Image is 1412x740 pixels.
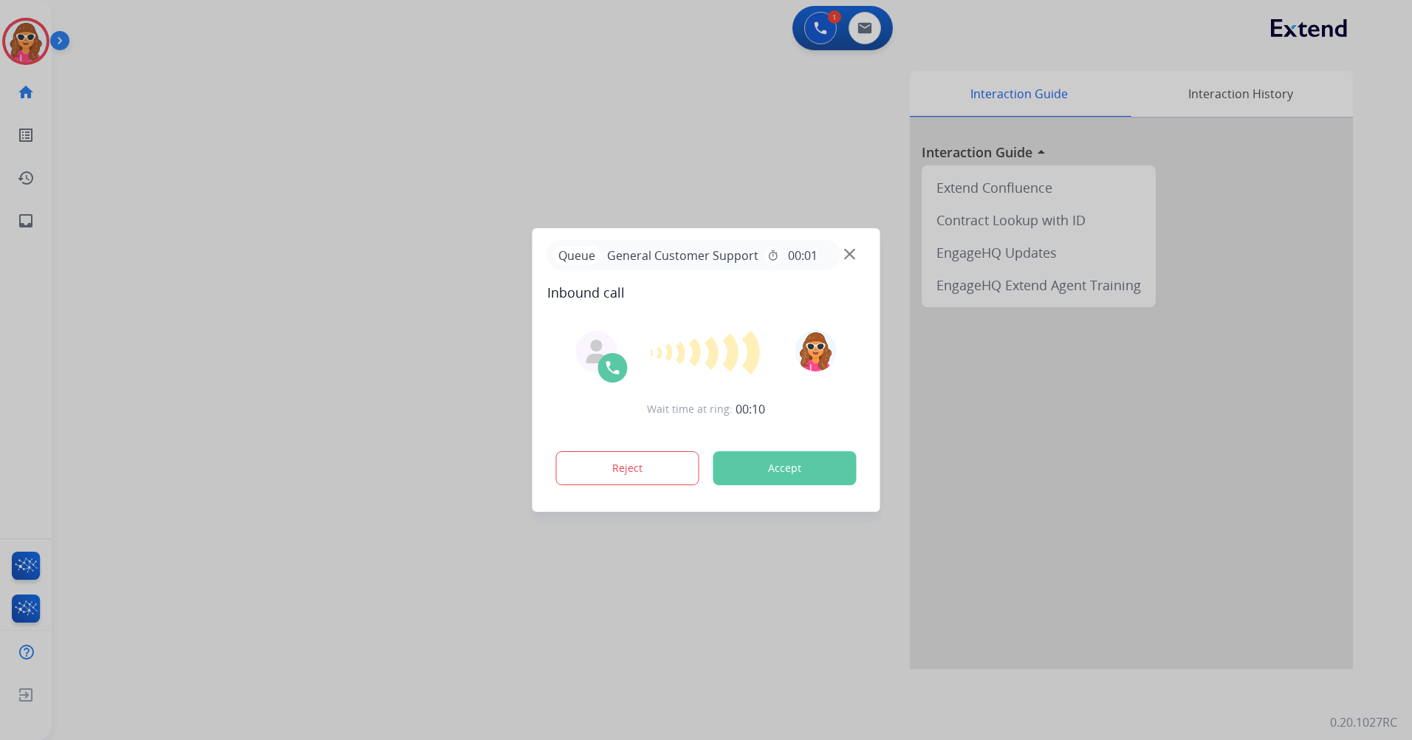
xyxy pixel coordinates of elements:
img: avatar [795,330,836,371]
span: Wait time at ring: [647,402,733,417]
mat-icon: timer [767,250,779,261]
img: agent-avatar [585,340,609,363]
span: 00:10 [736,400,765,418]
button: Reject [556,451,699,485]
p: 0.20.1027RC [1330,713,1397,731]
span: Inbound call [547,282,866,303]
button: Accept [713,451,857,485]
p: Queue [553,246,601,264]
img: call-icon [604,359,622,377]
span: General Customer Support [601,247,764,264]
img: close-button [844,249,855,260]
span: 00:01 [788,247,818,264]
